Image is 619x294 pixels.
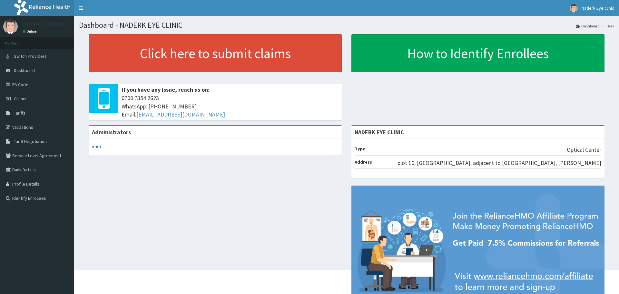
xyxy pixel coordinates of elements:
[14,110,25,116] span: Tariffs
[89,34,342,72] a: Click here to submit claims
[576,23,600,29] a: Dashboard
[79,21,614,29] h1: Dashboard - NADERK EYE CLINIC
[355,159,372,165] b: Address
[14,53,47,59] span: Switch Providers
[398,159,601,167] p: plot 16, [GEOGRAPHIC_DATA], adjacent to [GEOGRAPHIC_DATA], [PERSON_NAME]
[122,94,339,119] span: 0700 7354 2623 WhatsApp: [PHONE_NUMBER] Email:
[600,23,614,29] li: Here
[92,142,102,152] svg: audio-loading
[351,34,604,72] a: How to Identify Enrollees
[3,19,18,34] img: User Image
[122,86,210,93] b: If you have any issue, reach us on:
[23,21,65,27] p: Naderk Eye clinic
[582,5,614,11] span: Naderk Eye clinic
[136,111,225,118] a: [EMAIL_ADDRESS][DOMAIN_NAME]
[570,4,578,12] img: User Image
[355,146,365,152] b: Type
[567,146,601,154] p: Optical Center
[14,138,47,144] span: Tariff Negotiation
[14,96,26,102] span: Claims
[14,67,35,73] span: Dashboard
[355,128,404,136] strong: NADERK EYE CLINIC
[23,29,38,34] a: Online
[92,128,131,136] b: Administrators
